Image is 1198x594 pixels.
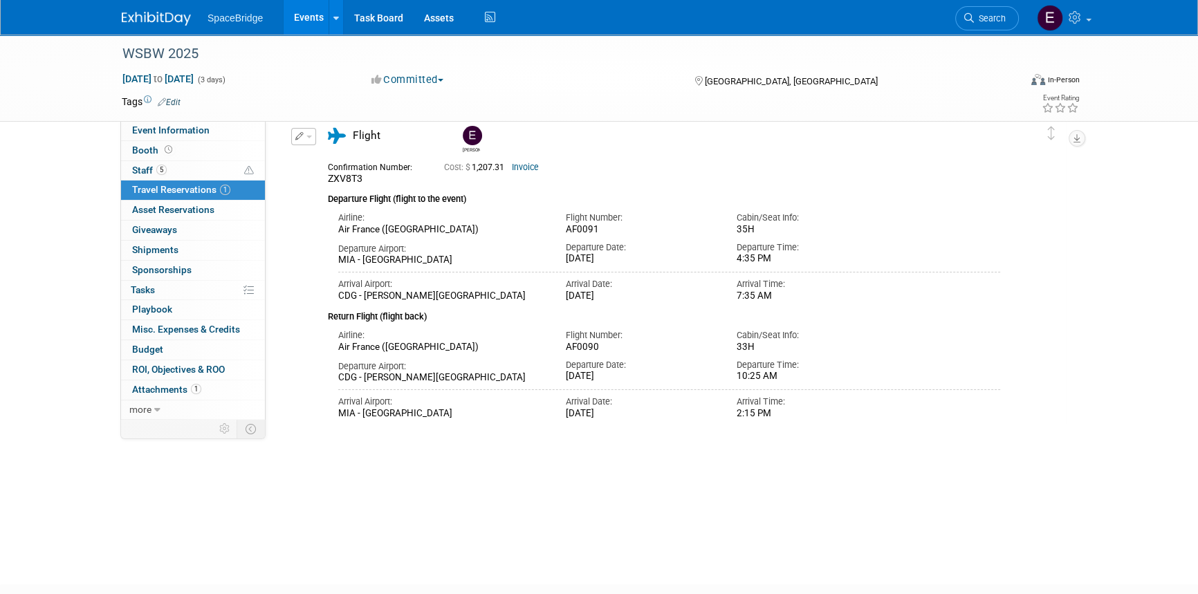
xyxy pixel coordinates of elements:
span: Misc. Expenses & Credits [132,324,240,335]
i: Click and drag to move item [1048,127,1055,140]
span: Giveaways [132,224,177,235]
span: Attachments [132,384,201,395]
div: Departure Flight (flight to the event) [328,185,1000,206]
span: Staff [132,165,167,176]
img: Elizabeth Gelerman [463,126,482,145]
span: Flight [353,129,380,142]
div: [DATE] [566,290,716,302]
a: Tasks [121,281,265,300]
a: Sponsorships [121,261,265,280]
div: [DATE] [566,408,716,420]
span: ROI, Objectives & ROO [132,364,225,375]
div: Arrival Date: [566,278,716,290]
div: Confirmation Number: [328,158,423,173]
div: [DATE] [566,253,716,265]
a: Misc. Expenses & Credits [121,320,265,340]
img: Format-Inperson.png [1031,74,1045,85]
div: Cabin/Seat Info: [737,329,887,342]
span: (3 days) [196,75,225,84]
div: Arrival Time: [737,396,887,408]
a: Asset Reservations [121,201,265,220]
a: Invoice [512,163,539,172]
a: Attachments1 [121,380,265,400]
span: ZXV8T3 [328,173,362,184]
span: Tasks [131,284,155,295]
div: AF0090 [566,342,716,353]
div: Departure Date: [566,241,716,254]
div: Elizabeth Gelerman [463,145,480,153]
div: AF0091 [566,224,716,236]
a: Booth [121,141,265,160]
div: Departure Airport: [338,360,545,373]
div: CDG - [PERSON_NAME][GEOGRAPHIC_DATA] [338,372,545,384]
div: MIA - [GEOGRAPHIC_DATA] [338,408,545,420]
span: more [129,404,151,415]
span: 1 [220,185,230,195]
button: Committed [367,73,449,87]
div: MIA - [GEOGRAPHIC_DATA] [338,254,545,266]
span: Shipments [132,244,178,255]
a: Staff5 [121,161,265,180]
div: Airline: [338,212,545,224]
i: Flight [328,128,346,144]
div: 35H [737,224,887,235]
td: Tags [122,95,181,109]
div: [DATE] [566,371,716,382]
div: Event Rating [1042,95,1079,102]
div: Arrival Airport: [338,396,545,408]
div: Cabin/Seat Info: [737,212,887,224]
div: Arrival Airport: [338,278,545,290]
div: Flight Number: [566,212,716,224]
span: Search [974,13,1006,24]
td: Toggle Event Tabs [237,420,266,438]
span: Potential Scheduling Conflict -- at least one attendee is tagged in another overlapping event. [244,165,254,177]
div: In-Person [1047,75,1080,85]
a: Travel Reservations1 [121,180,265,200]
span: [GEOGRAPHIC_DATA], [GEOGRAPHIC_DATA] [704,76,877,86]
div: Departure Airport: [338,243,545,255]
img: Elizabeth Gelerman [1037,5,1063,31]
span: Sponsorships [132,264,192,275]
a: Budget [121,340,265,360]
div: Event Format [937,72,1080,93]
div: Elizabeth Gelerman [459,126,483,153]
div: Arrival Time: [737,278,887,290]
a: Playbook [121,300,265,319]
a: Search [955,6,1019,30]
div: Departure Time: [737,359,887,371]
a: ROI, Objectives & ROO [121,360,265,380]
span: Booth [132,145,175,156]
div: Return Flight (flight back) [328,302,1000,324]
span: Asset Reservations [132,204,214,215]
div: WSBW 2025 [118,41,998,66]
span: Budget [132,344,163,355]
div: Arrival Date: [566,396,716,408]
span: [DATE] [DATE] [122,73,194,85]
span: Travel Reservations [132,184,230,195]
div: 2:15 PM [737,408,887,420]
div: 10:25 AM [737,371,887,382]
img: ExhibitDay [122,12,191,26]
a: Event Information [121,121,265,140]
a: Edit [158,98,181,107]
span: Cost: $ [444,163,472,172]
a: Shipments [121,241,265,260]
div: CDG - [PERSON_NAME][GEOGRAPHIC_DATA] [338,290,545,302]
span: to [151,73,165,84]
span: Playbook [132,304,172,315]
span: 5 [156,165,167,175]
span: SpaceBridge [208,12,263,24]
span: Booth not reserved yet [162,145,175,155]
span: 1,207.31 [444,163,510,172]
span: Event Information [132,124,210,136]
div: 33H [737,342,887,353]
div: Flight Number: [566,329,716,342]
span: 1 [191,384,201,394]
td: Personalize Event Tab Strip [213,420,237,438]
div: Air France ([GEOGRAPHIC_DATA]) [338,224,545,236]
div: 4:35 PM [737,253,887,265]
div: Airline: [338,329,545,342]
div: Departure Time: [737,241,887,254]
div: Air France ([GEOGRAPHIC_DATA]) [338,342,545,353]
div: Departure Date: [566,359,716,371]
